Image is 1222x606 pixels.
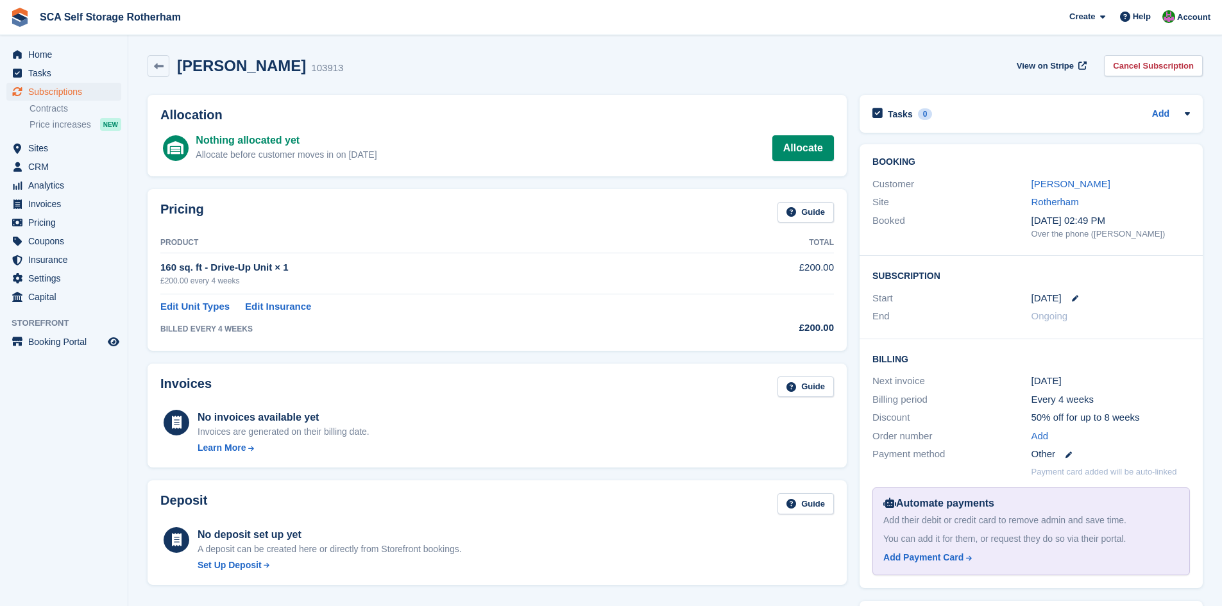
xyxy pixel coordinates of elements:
[245,299,311,314] a: Edit Insurance
[1069,10,1095,23] span: Create
[196,133,377,148] div: Nothing allocated yet
[198,543,462,556] p: A deposit can be created here or directly from Storefront bookings.
[872,214,1031,240] div: Booked
[28,288,105,306] span: Capital
[777,376,834,398] a: Guide
[872,374,1031,389] div: Next invoice
[106,334,121,349] a: Preview store
[883,551,1174,564] a: Add Payment Card
[198,410,369,425] div: No invoices available yet
[30,103,121,115] a: Contracts
[918,108,933,120] div: 0
[708,321,834,335] div: £200.00
[28,139,105,157] span: Sites
[1031,410,1190,425] div: 50% off for up to 8 weeks
[6,232,121,250] a: menu
[1031,429,1049,444] a: Add
[872,447,1031,462] div: Payment method
[6,46,121,63] a: menu
[160,260,708,275] div: 160 sq. ft - Drive-Up Unit × 1
[708,233,834,253] th: Total
[872,352,1190,365] h2: Billing
[1012,55,1089,76] a: View on Stripe
[1031,466,1177,478] p: Payment card added will be auto-linked
[28,232,105,250] span: Coupons
[6,214,121,231] a: menu
[28,46,105,63] span: Home
[28,195,105,213] span: Invoices
[160,323,708,335] div: BILLED EVERY 4 WEEKS
[30,117,121,131] a: Price increases NEW
[1031,196,1079,207] a: Rotherham
[883,532,1179,546] div: You can add it for them, or request they do so via their portal.
[1031,291,1062,306] time: 2025-09-13 00:00:00 UTC
[883,496,1179,511] div: Automate payments
[1031,392,1190,407] div: Every 4 weeks
[28,214,105,231] span: Pricing
[1031,214,1190,228] div: [DATE] 02:49 PM
[311,61,343,76] div: 103913
[872,269,1190,282] h2: Subscription
[872,177,1031,192] div: Customer
[198,559,262,572] div: Set Up Deposit
[872,195,1031,210] div: Site
[28,83,105,101] span: Subscriptions
[872,291,1031,306] div: Start
[160,299,230,314] a: Edit Unit Types
[160,108,834,122] h2: Allocation
[6,176,121,194] a: menu
[160,493,207,514] h2: Deposit
[160,202,204,223] h2: Pricing
[28,269,105,287] span: Settings
[883,551,963,564] div: Add Payment Card
[6,333,121,351] a: menu
[6,64,121,82] a: menu
[1017,60,1074,72] span: View on Stripe
[28,251,105,269] span: Insurance
[6,139,121,157] a: menu
[160,275,708,287] div: £200.00 every 4 weeks
[872,410,1031,425] div: Discount
[12,317,128,330] span: Storefront
[28,176,105,194] span: Analytics
[6,269,121,287] a: menu
[160,233,708,253] th: Product
[1031,178,1110,189] a: [PERSON_NAME]
[28,64,105,82] span: Tasks
[872,392,1031,407] div: Billing period
[177,57,306,74] h2: [PERSON_NAME]
[198,559,462,572] a: Set Up Deposit
[872,309,1031,324] div: End
[28,333,105,351] span: Booking Portal
[1133,10,1151,23] span: Help
[28,158,105,176] span: CRM
[198,441,369,455] a: Learn More
[777,493,834,514] a: Guide
[6,251,121,269] a: menu
[1162,10,1175,23] img: Sarah Race
[1031,447,1190,462] div: Other
[1152,107,1169,122] a: Add
[883,514,1179,527] div: Add their debit or credit card to remove admin and save time.
[10,8,30,27] img: stora-icon-8386f47178a22dfd0bd8f6a31ec36ba5ce8667c1dd55bd0f319d3a0aa187defe.svg
[35,6,186,28] a: SCA Self Storage Rotherham
[1177,11,1210,24] span: Account
[198,527,462,543] div: No deposit set up yet
[6,83,121,101] a: menu
[198,441,246,455] div: Learn More
[30,119,91,131] span: Price increases
[1104,55,1203,76] a: Cancel Subscription
[160,376,212,398] h2: Invoices
[872,157,1190,167] h2: Booking
[196,148,377,162] div: Allocate before customer moves in on [DATE]
[6,195,121,213] a: menu
[888,108,913,120] h2: Tasks
[777,202,834,223] a: Guide
[1031,310,1068,321] span: Ongoing
[6,288,121,306] a: menu
[772,135,834,161] a: Allocate
[1031,228,1190,240] div: Over the phone ([PERSON_NAME])
[198,425,369,439] div: Invoices are generated on their billing date.
[6,158,121,176] a: menu
[1031,374,1190,389] div: [DATE]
